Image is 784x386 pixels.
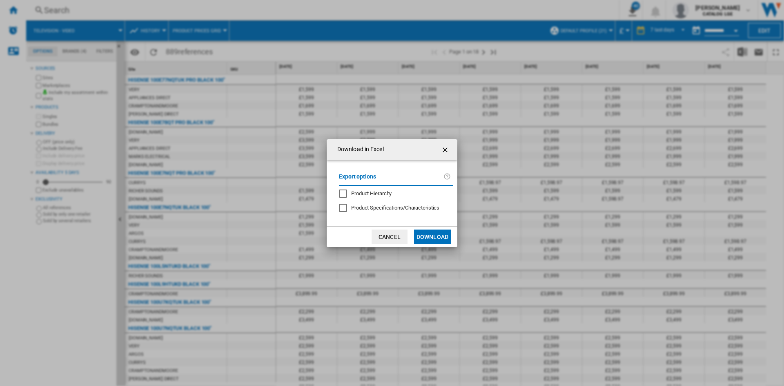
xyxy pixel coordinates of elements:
[339,172,443,187] label: Export options
[441,145,451,155] ng-md-icon: getI18NText('BUTTONS.CLOSE_DIALOG')
[351,190,392,196] span: Product Hierarchy
[414,230,451,244] button: Download
[339,190,447,198] md-checkbox: Product Hierarchy
[327,139,457,247] md-dialog: Download in ...
[333,145,384,154] h4: Download in Excel
[372,230,408,244] button: Cancel
[351,205,439,211] span: Product Specifications/Characteristics
[351,204,439,212] div: Only applies to Category View
[438,141,454,158] button: getI18NText('BUTTONS.CLOSE_DIALOG')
